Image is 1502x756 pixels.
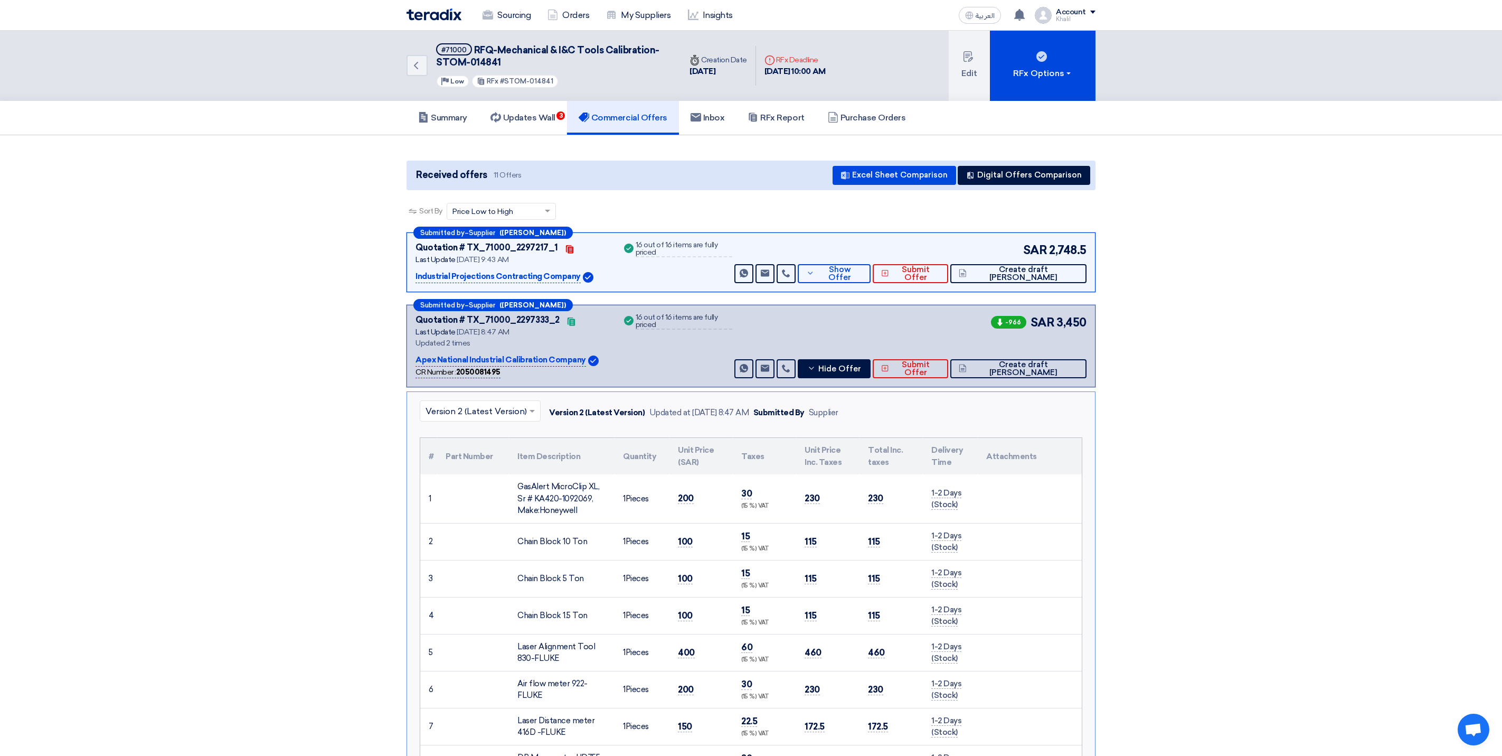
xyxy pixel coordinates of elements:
[679,4,741,27] a: Insights
[859,438,923,474] th: Total Inc. taxes
[623,537,626,546] span: 1
[741,656,788,665] div: (15 %) VAT
[931,531,961,553] span: 1-2 Days (Stock)
[415,354,586,367] p: Apex National Industrial Calibration Company
[1056,8,1086,17] div: Account
[420,671,437,708] td: 6
[623,494,626,503] span: 1
[1031,314,1055,331] span: SAR
[931,605,961,627] span: 1-2 Days (Stock)
[868,684,883,695] span: 230
[623,685,626,694] span: 1
[805,493,820,504] span: 230
[931,568,961,590] span: 1-2 Days (Stock)
[741,716,757,727] span: 22.5
[679,101,736,135] a: Inbox
[741,502,788,511] div: (15 %) VAT
[931,679,961,701] span: 1-2 Days (Stock)
[1023,241,1047,259] span: SAR
[990,31,1095,101] button: RFx Options
[678,610,693,621] span: 100
[420,438,437,474] th: #
[669,438,733,474] th: Unit Price (SAR)
[733,438,796,474] th: Taxes
[623,648,626,657] span: 1
[678,647,695,658] span: 400
[517,573,606,585] div: Chain Block 5 Ton
[615,474,669,523] td: Pieces
[798,264,871,283] button: Show Offer
[615,597,669,634] td: Pieces
[636,314,733,330] div: 16 out of 16 items are fully priced
[976,12,995,20] span: العربية
[457,328,509,337] span: [DATE] 8:47 AM
[931,642,961,664] span: 1-2 Days (Stock)
[413,299,573,311] div: –
[969,361,1078,377] span: Create draft [PERSON_NAME]
[796,438,859,474] th: Unit Price Inc. Taxes
[588,356,599,366] img: Verified Account
[969,266,1078,282] span: Create draft [PERSON_NAME]
[436,44,659,68] span: RFQ-Mechanical & I&C Tools Calibration-STOM-014841
[923,438,978,474] th: Delivery Time
[623,611,626,620] span: 1
[539,4,598,27] a: Orders
[517,481,606,517] div: GasAlert MicroClip XL, Sr # KA420-1092069, Make:Honeywell
[678,684,694,695] span: 200
[415,367,500,378] div: CR Number :
[689,54,747,66] div: Creation Date
[741,693,788,702] div: (15 %) VAT
[741,582,788,591] div: (15 %) VAT
[868,610,880,621] span: 115
[415,328,456,337] span: Last Update
[474,4,539,27] a: Sourcing
[420,708,437,745] td: 7
[420,560,437,597] td: 3
[490,113,555,123] h5: Updates Wall
[805,684,820,695] span: 230
[1049,241,1087,259] span: 2,748.5
[615,634,669,671] td: Pieces
[413,227,573,239] div: –
[499,302,566,309] b: ([PERSON_NAME])
[805,647,821,658] span: 460
[517,678,606,702] div: Air flow meter 922-FLUKE
[437,438,509,474] th: Part Number
[958,166,1090,185] button: Digital Offers Comparison
[615,708,669,745] td: Pieces
[579,113,667,123] h5: Commercial Offers
[868,721,888,732] span: 172.5
[805,610,817,621] span: 115
[753,407,805,419] div: Submitted By
[978,438,1082,474] th: Attachments
[691,113,725,123] h5: Inbox
[583,272,593,283] img: Verified Account
[748,113,804,123] h5: RFx Report
[892,361,940,377] span: Submit Offer
[764,54,826,66] div: RFx Deadline
[517,715,606,739] div: Laser Distance meter 416D -FLUKE
[415,338,609,349] div: Updated 2 times
[623,574,626,583] span: 1
[415,314,560,326] div: Quotation # TX_71000_2297333_2
[868,536,880,547] span: 115
[469,229,495,236] span: Supplier
[949,31,990,101] button: Edit
[1035,7,1052,24] img: profile_test.png
[499,229,566,236] b: ([PERSON_NAME])
[556,111,565,120] span: 3
[892,266,940,282] span: Submit Offer
[828,113,906,123] h5: Purchase Orders
[959,7,1001,24] button: العربية
[741,679,752,690] span: 30
[416,168,487,182] span: Received offers
[500,77,553,85] span: #STOM-014841
[452,206,513,217] span: Price Low to High
[615,560,669,597] td: Pieces
[567,101,679,135] a: Commercial Offers
[805,536,817,547] span: 115
[805,721,825,732] span: 172.5
[736,101,816,135] a: RFx Report
[419,206,442,217] span: Sort By
[798,359,871,378] button: Hide Offer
